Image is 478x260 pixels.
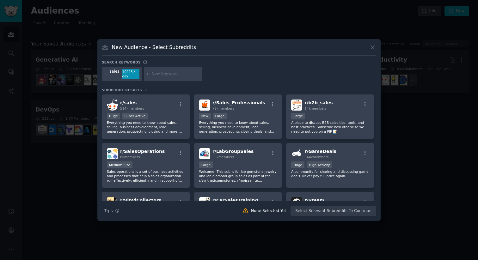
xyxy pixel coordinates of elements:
[199,100,210,111] img: Sales_Professionals
[122,113,148,119] div: Super Active
[122,69,139,79] div: 10225 / day
[291,161,304,168] div: Huge
[107,197,118,208] img: VinylCollectors
[304,149,336,154] span: r/ GameDeals
[199,148,210,159] img: LabGroupSales
[104,208,113,214] span: Tips
[120,198,161,203] span: r/ VinylCollectors
[304,198,324,203] span: r/ Steam
[107,148,118,159] img: SalesOperations
[199,169,277,183] p: Welcome! This sub is for lab gemstone jewelry and lab diamond group sales as part of the r/synthe...
[107,169,185,183] p: Sales operations is a set of business activities and processes that help a sales organization run...
[304,100,333,105] span: r/ b2b_sales
[213,113,227,119] div: Large
[107,161,132,168] div: Medium Size
[291,120,369,134] p: A place to discuss B2B sales tips, tools, and best practices. Subscribe now otherwise we need to ...
[107,100,118,111] img: sales
[212,155,234,159] span: 33k members
[291,197,302,208] img: Steam
[291,100,302,111] img: b2b_sales
[107,120,185,134] p: Everything you need to know about sales, selling, business development, lead generation, prospect...
[199,161,213,168] div: Large
[120,149,165,154] span: r/ SalesOperations
[151,71,199,77] input: New Keyword
[199,197,210,208] img: CarSalesTraining
[120,100,137,105] span: r/ sales
[291,113,305,119] div: Large
[199,120,277,134] p: Everything you need to know about sales, selling, business development, lead generation, prospect...
[291,169,369,178] p: A community for sharing and discussing game deals. Never pay full price again.
[120,155,140,159] span: 8k members
[110,69,120,79] div: sales
[304,106,326,110] span: 14k members
[102,60,141,64] h3: Search keywords
[102,205,122,216] button: Tips
[102,88,142,92] span: Subreddit Results
[291,148,302,159] img: GameDeals
[199,113,211,119] div: New
[212,100,265,105] span: r/ Sales_Professionals
[212,149,254,154] span: r/ LabGroupSales
[251,208,286,214] div: None Selected Yet
[144,88,149,92] span: 19
[120,106,144,110] span: 514k members
[212,198,258,203] span: r/ CarSalesTraining
[107,113,120,119] div: Huge
[112,44,196,51] h3: New Audience - Select Subreddits
[304,155,328,159] span: 944k members
[307,161,332,168] div: High Activity
[212,106,234,110] span: 72k members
